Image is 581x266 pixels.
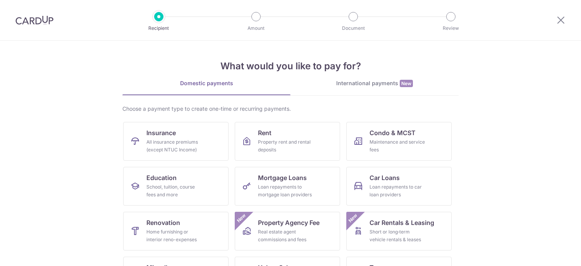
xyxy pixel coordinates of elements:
div: International payments [290,79,459,88]
a: Condo & MCSTMaintenance and service fees [346,122,452,161]
div: Maintenance and service fees [370,138,425,154]
div: School, tuition, course fees and more [146,183,202,199]
div: Choose a payment type to create one-time or recurring payments. [122,105,459,113]
iframe: Opens a widget where you can find more information [531,243,573,262]
p: Review [422,24,480,32]
a: Car LoansLoan repayments to car loan providers [346,167,452,206]
p: Recipient [130,24,187,32]
span: Education [146,173,177,182]
span: New [235,212,248,225]
div: Domestic payments [122,79,290,87]
h4: What would you like to pay for? [122,59,459,73]
span: Mortgage Loans [258,173,307,182]
a: RentProperty rent and rental deposits [235,122,340,161]
div: All insurance premiums (except NTUC Income) [146,138,202,154]
span: Car Rentals & Leasing [370,218,434,227]
a: InsuranceAll insurance premiums (except NTUC Income) [123,122,229,161]
a: EducationSchool, tuition, course fees and more [123,167,229,206]
a: Property Agency FeeReal estate agent commissions and feesNew [235,212,340,251]
img: CardUp [15,15,53,25]
p: Document [325,24,382,32]
span: Renovation [146,218,180,227]
span: Property Agency Fee [258,218,320,227]
a: RenovationHome furnishing or interior reno-expenses [123,212,229,251]
span: Car Loans [370,173,400,182]
span: New [347,212,359,225]
div: Short or long‑term vehicle rentals & leases [370,228,425,244]
span: Condo & MCST [370,128,416,137]
div: Real estate agent commissions and fees [258,228,314,244]
a: Mortgage LoansLoan repayments to mortgage loan providers [235,167,340,206]
span: Rent [258,128,272,137]
a: Car Rentals & LeasingShort or long‑term vehicle rentals & leasesNew [346,212,452,251]
div: Property rent and rental deposits [258,138,314,154]
div: Loan repayments to mortgage loan providers [258,183,314,199]
div: Home furnishing or interior reno-expenses [146,228,202,244]
span: New [400,80,413,87]
p: Amount [227,24,285,32]
div: Loan repayments to car loan providers [370,183,425,199]
span: Insurance [146,128,176,137]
